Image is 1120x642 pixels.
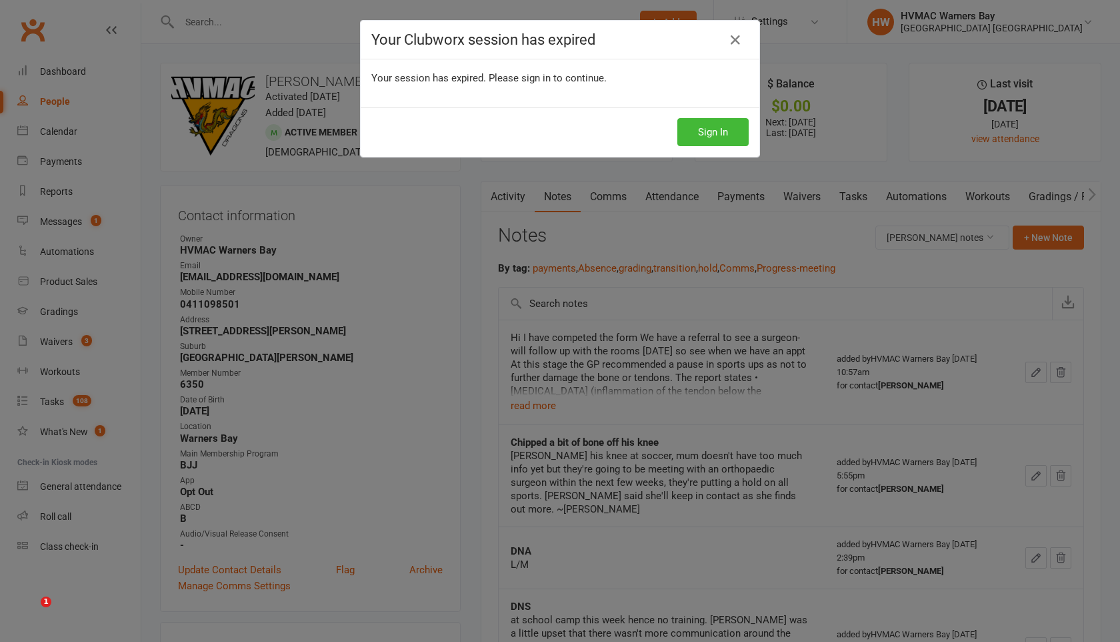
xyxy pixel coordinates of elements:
[725,29,746,51] a: Close
[677,118,749,146] button: Sign In
[371,31,749,48] h4: Your Clubworx session has expired
[13,597,45,629] iframe: Intercom live chat
[41,597,51,607] span: 1
[371,72,607,84] span: Your session has expired. Please sign in to continue.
